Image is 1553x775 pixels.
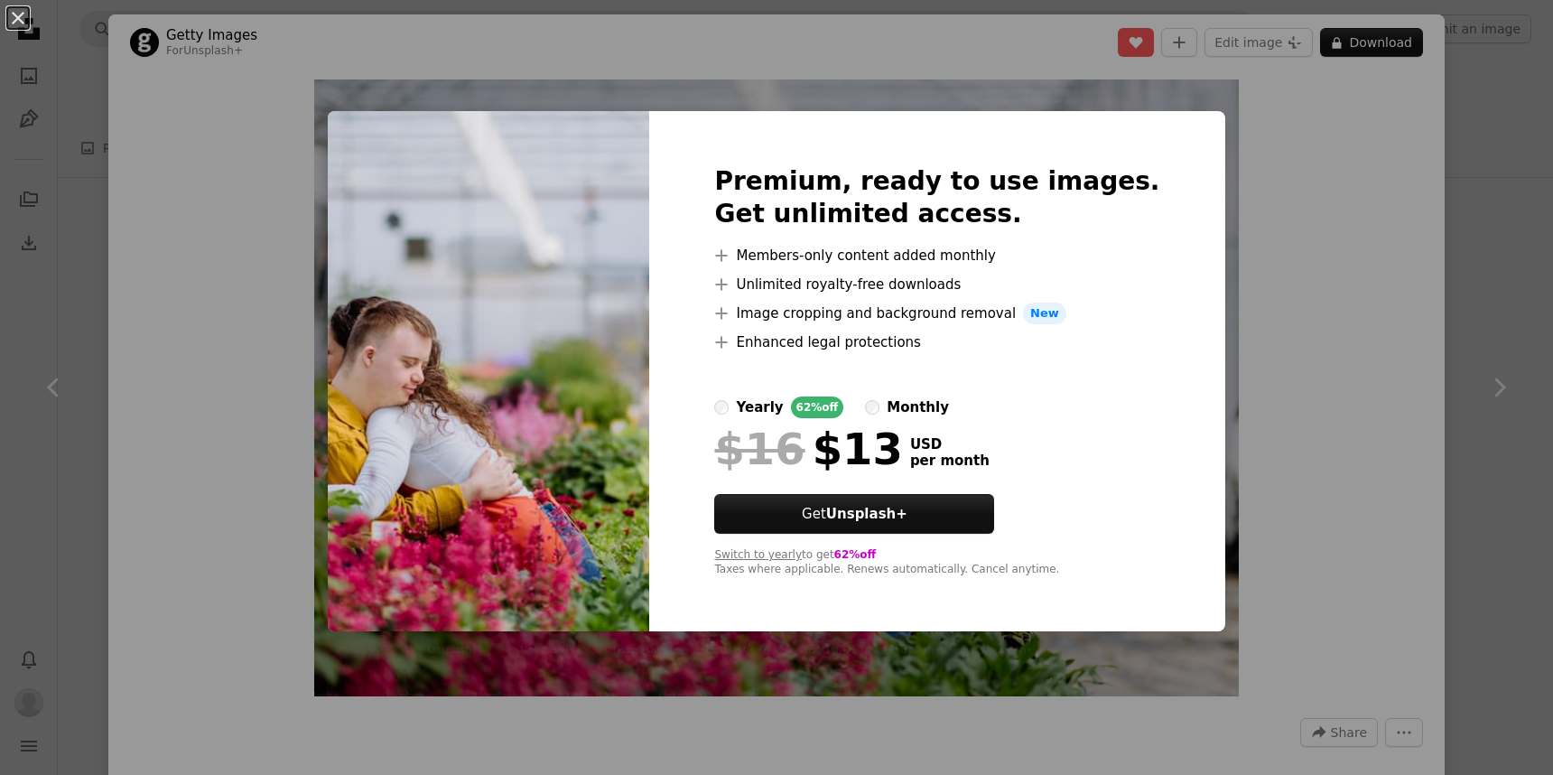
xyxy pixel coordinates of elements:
li: Enhanced legal protections [714,331,1159,353]
li: Unlimited royalty-free downloads [714,274,1159,295]
div: monthly [887,397,949,418]
span: New [1023,303,1066,324]
span: $16 [714,425,804,472]
li: Image cropping and background removal [714,303,1159,324]
button: Switch to yearly [714,548,802,563]
strong: Unsplash+ [826,506,907,522]
li: Members-only content added monthly [714,245,1159,266]
span: USD [910,436,990,453]
span: 62% off [834,548,877,561]
div: 62% off [791,397,844,418]
a: GetUnsplash+ [714,494,994,534]
span: per month [910,453,990,469]
h2: Premium, ready to use images. Get unlimited access. [714,165,1159,230]
input: monthly [865,400,879,415]
div: to get Taxes where applicable. Renews automatically. Cancel anytime. [714,548,1159,577]
img: premium_photo-1663054370137-b18cab3496a6 [328,111,649,631]
input: yearly62%off [714,400,729,415]
div: $13 [714,425,902,472]
div: yearly [736,397,783,418]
